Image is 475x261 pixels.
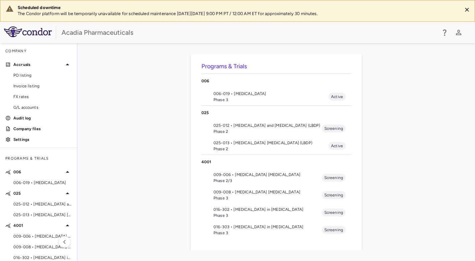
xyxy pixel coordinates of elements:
[13,169,63,175] p: 006
[213,91,328,97] span: 006-019 • [MEDICAL_DATA]
[201,74,351,88] div: 006
[13,180,71,186] span: 006-019 • [MEDICAL_DATA]
[13,190,63,196] p: 025
[462,5,472,15] button: Close
[13,115,71,121] p: Audit log
[201,120,351,137] li: 025-012 • [MEDICAL_DATA] and [MEDICAL_DATA] (LBDP)Phase 2Screening
[201,62,351,71] h6: Programs & Trials
[13,104,71,110] span: G/L accounts
[322,227,346,233] span: Screening
[61,27,436,37] div: Acadia Pharmaceuticals
[18,11,457,17] p: The Condor platform will be temporarily unavailable for scheduled maintenance [DATE][DATE] 9:00 P...
[201,106,351,120] div: 025
[213,224,322,230] span: 016-303 • [MEDICAL_DATA] in [MEDICAL_DATA]
[4,26,52,37] img: logo-full-SnFGN8VE.png
[213,140,328,146] span: 025-013 • [MEDICAL_DATA] [MEDICAL_DATA] (LBDP)
[13,94,71,100] span: FX rates
[328,143,346,149] span: Active
[201,110,351,116] p: 025
[13,212,71,218] span: 025-013 • [MEDICAL_DATA] [MEDICAL_DATA] (LBDP)
[322,209,346,215] span: Screening
[201,88,351,105] li: 006-019 • [MEDICAL_DATA]Phase 3Active
[201,155,351,169] div: 4001
[213,128,322,135] span: Phase 2
[213,230,322,236] span: Phase 3
[201,159,351,165] p: 4001
[213,212,322,219] span: Phase 3
[213,178,322,184] span: Phase 2/3
[201,137,351,155] li: 025-013 • [MEDICAL_DATA] [MEDICAL_DATA] (LBDP)Phase 2Active
[13,62,63,68] p: Accruals
[322,125,346,132] span: Screening
[213,172,322,178] span: 009-006 • [MEDICAL_DATA] [MEDICAL_DATA]
[201,169,351,186] li: 009-006 • [MEDICAL_DATA] [MEDICAL_DATA]Phase 2/3Screening
[213,206,322,212] span: 016-302 • [MEDICAL_DATA] in [MEDICAL_DATA]
[213,189,322,195] span: 009-008 • [MEDICAL_DATA] [MEDICAL_DATA]
[13,255,71,261] span: 016-302 • [MEDICAL_DATA] in [MEDICAL_DATA]
[13,244,71,250] span: 009-008 • [MEDICAL_DATA] [MEDICAL_DATA]
[13,126,71,132] p: Company files
[13,233,71,239] span: 009-006 • [MEDICAL_DATA] [MEDICAL_DATA]
[213,195,322,201] span: Phase 3
[213,122,322,128] span: 025-012 • [MEDICAL_DATA] and [MEDICAL_DATA] (LBDP)
[13,83,71,89] span: Invoice listing
[18,5,457,11] div: Scheduled downtime
[322,175,346,181] span: Screening
[201,186,351,204] li: 009-008 • [MEDICAL_DATA] [MEDICAL_DATA]Phase 3Screening
[13,223,63,229] p: 4001
[201,221,351,239] li: 016-303 • [MEDICAL_DATA] in [MEDICAL_DATA]Phase 3Screening
[201,78,351,84] p: 006
[13,137,71,143] p: Settings
[13,201,71,207] span: 025-012 • [MEDICAL_DATA] and [MEDICAL_DATA] (LBDP)
[13,72,71,78] span: PO listing
[213,146,328,152] span: Phase 2
[201,204,351,221] li: 016-302 • [MEDICAL_DATA] in [MEDICAL_DATA]Phase 3Screening
[328,94,346,100] span: Active
[322,192,346,198] span: Screening
[213,97,328,103] span: Phase 3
